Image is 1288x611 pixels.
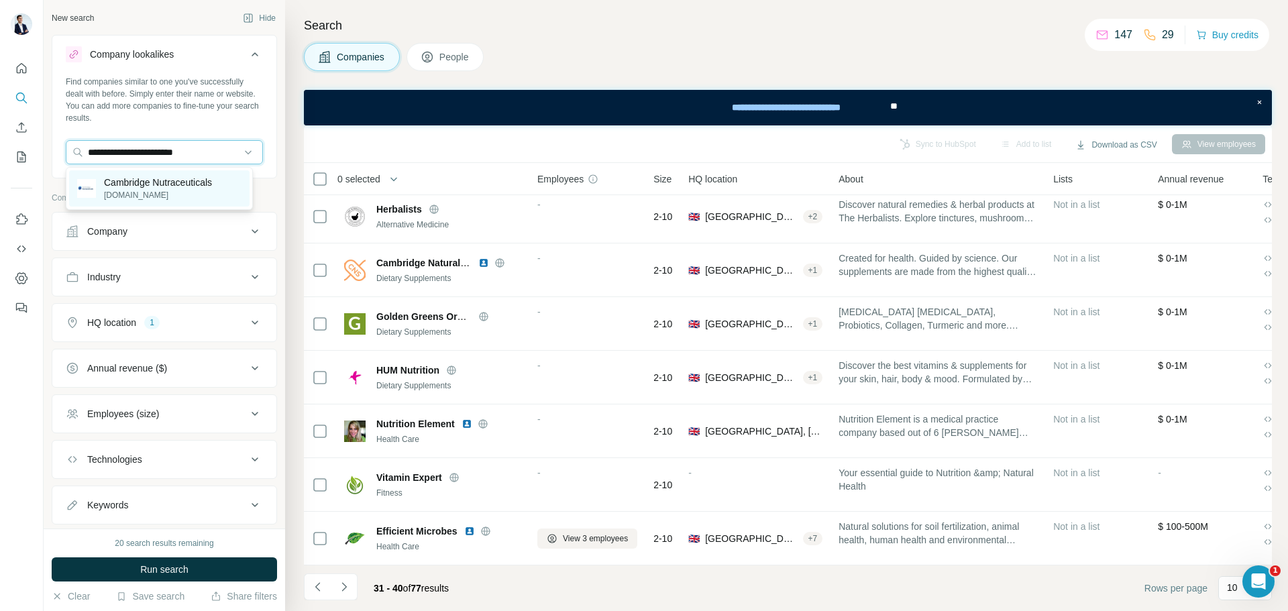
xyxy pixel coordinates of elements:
span: Not in a list [1053,467,1099,478]
div: + 1 [803,264,823,276]
span: HQ location [688,172,737,186]
span: $ 0-1M [1158,199,1187,210]
img: Logo of Efficient Microbes [344,528,366,549]
div: + 1 [803,318,823,330]
button: HQ location1 [52,307,276,339]
span: of [403,583,411,594]
span: [GEOGRAPHIC_DATA], [GEOGRAPHIC_DATA], [GEOGRAPHIC_DATA] [705,532,797,545]
div: Fitness [376,487,521,499]
span: 0 selected [337,172,380,186]
button: Search [11,86,32,110]
button: Buy credits [1196,25,1258,44]
span: HUM Nutrition [376,364,439,377]
img: LinkedIn logo [464,526,475,537]
div: Company [87,225,127,238]
p: 10 [1227,581,1238,594]
img: Logo of Cambridge Natural Supplements [344,260,366,281]
div: New search [52,12,94,24]
button: Use Surfe on LinkedIn [11,207,32,231]
span: - [537,307,541,317]
span: - [537,360,541,371]
span: Companies [337,50,386,64]
span: Run search [140,563,189,576]
span: 🇬🇧 [688,317,700,331]
span: - [537,414,541,425]
img: Logo of Golden Greens Organic Ltd [344,313,366,335]
button: My lists [11,145,32,169]
span: Not in a list [1053,414,1099,425]
p: 147 [1114,27,1132,43]
span: Not in a list [1053,253,1099,264]
div: + 7 [803,533,823,545]
div: 20 search results remaining [115,537,213,549]
span: Herbalists [376,203,422,216]
span: 2-10 [653,532,672,545]
button: Share filters [211,590,277,603]
span: 🇬🇧 [688,264,700,277]
div: HQ location [87,316,136,329]
div: Dietary Supplements [376,272,521,284]
span: View 3 employees [563,533,628,545]
span: 🇬🇧 [688,210,700,223]
div: Health Care [376,433,521,445]
span: 🇬🇧 [688,371,700,384]
span: - [688,467,692,478]
span: 1 [1270,565,1281,576]
div: Industry [87,270,121,284]
div: Company lookalikes [90,48,174,61]
button: Annual revenue ($) [52,352,276,384]
button: Enrich CSV [11,115,32,140]
span: 2-10 [653,317,672,331]
button: Dashboard [11,266,32,290]
img: Logo of Vitamin Expert [344,474,366,496]
span: Natural solutions for soil fertilization, animal health, human health and environmental remediation [839,520,1037,547]
h4: Search [304,16,1272,35]
div: Technologies [87,453,142,466]
span: 2-10 [653,425,672,438]
span: [MEDICAL_DATA] [MEDICAL_DATA], Probiotics, Collagen, Turmeric and more. Natural Supplements for y... [839,305,1037,332]
span: - [537,199,541,210]
span: 2-10 [653,210,672,223]
button: Industry [52,261,276,293]
span: $ 0-1M [1158,360,1187,371]
span: Not in a list [1053,199,1099,210]
button: Use Surfe API [11,237,32,261]
img: Cambridge Nutraceuticals [77,179,96,198]
span: Created for health. Guided by science. Our supplements are made from the highest quality clinical... [839,252,1037,278]
span: 2-10 [653,371,672,384]
img: Logo of Nutrition Element [344,421,366,442]
div: 1 [144,317,160,329]
button: Download as CSV [1066,135,1166,155]
button: View 3 employees [537,529,637,549]
div: Keywords [87,498,128,512]
span: $ 0-1M [1158,414,1187,425]
span: Nutrition Element [376,417,455,431]
span: Annual revenue [1158,172,1224,186]
span: About [839,172,863,186]
span: 2-10 [653,264,672,277]
div: Alternative Medicine [376,219,521,231]
button: Employees (size) [52,398,276,430]
span: Not in a list [1053,360,1099,371]
span: [GEOGRAPHIC_DATA], [GEOGRAPHIC_DATA] [705,210,797,223]
span: Discover the best vitamins & supplements for your skin, hair, body & mood. Formulated by experts ... [839,359,1037,386]
button: Navigate to next page [331,573,358,600]
img: LinkedIn logo [462,419,472,429]
span: - [1158,467,1161,478]
span: $ 100-500M [1158,521,1208,532]
div: + 2 [803,211,823,223]
span: Your essential guide to Nutrition &amp; Natural Health [839,466,1037,493]
span: 🇬🇧 [688,532,700,545]
button: Clear [52,590,90,603]
button: Run search [52,557,277,581]
span: Not in a list [1053,307,1099,317]
span: [GEOGRAPHIC_DATA], [PERSON_NAME] [705,264,797,277]
p: [DOMAIN_NAME] [104,189,212,201]
iframe: Intercom live chat [1242,565,1275,598]
div: Annual revenue ($) [87,362,167,375]
span: results [374,583,449,594]
span: Golden Greens Organic Ltd [376,311,499,322]
span: Employees [537,172,584,186]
